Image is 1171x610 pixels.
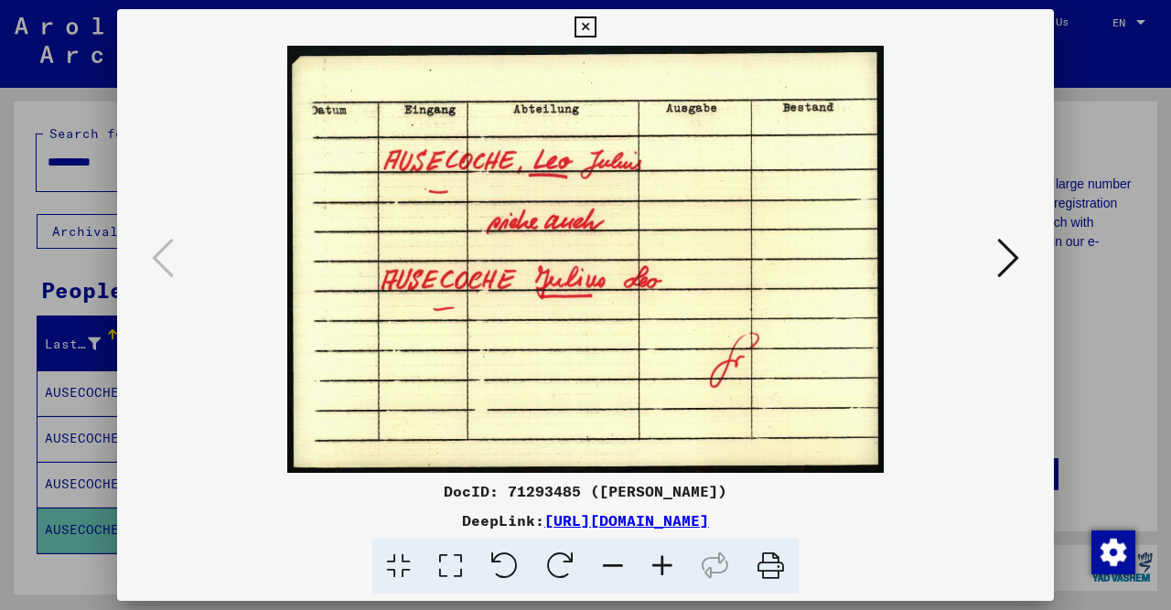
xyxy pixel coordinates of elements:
img: 001.jpg [179,46,992,473]
img: Modification du consentement [1091,530,1135,574]
a: [URL][DOMAIN_NAME] [544,511,709,530]
div: DeepLink: [117,509,1054,531]
div: Modification du consentement [1090,530,1134,573]
div: DocID: 71293485 ([PERSON_NAME]) [117,480,1054,502]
